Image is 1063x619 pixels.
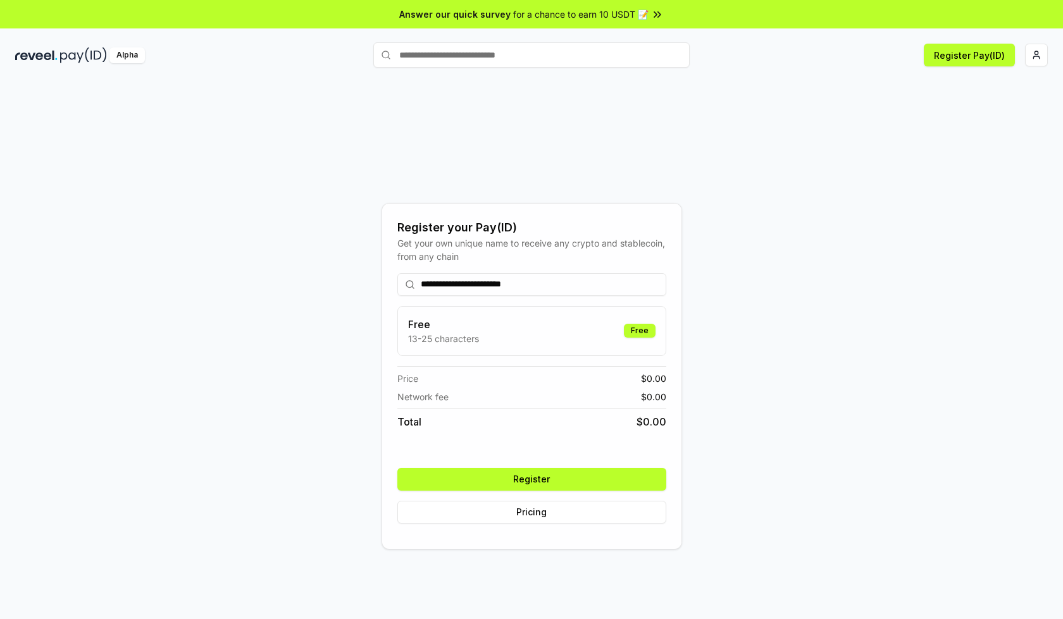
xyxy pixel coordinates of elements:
img: reveel_dark [15,47,58,63]
p: 13-25 characters [408,332,479,345]
span: Price [397,372,418,385]
span: Total [397,414,421,429]
img: pay_id [60,47,107,63]
span: Network fee [397,390,449,403]
div: Free [624,324,656,338]
span: Answer our quick survey [399,8,511,21]
button: Register [397,468,666,491]
button: Register Pay(ID) [924,44,1015,66]
div: Alpha [109,47,145,63]
div: Get your own unique name to receive any crypto and stablecoin, from any chain [397,236,666,263]
div: Register your Pay(ID) [397,219,666,236]
span: $ 0.00 [641,390,666,403]
span: $ 0.00 [637,414,666,429]
h3: Free [408,317,479,332]
span: for a chance to earn 10 USDT 📝 [513,8,649,21]
button: Pricing [397,501,666,524]
span: $ 0.00 [641,372,666,385]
